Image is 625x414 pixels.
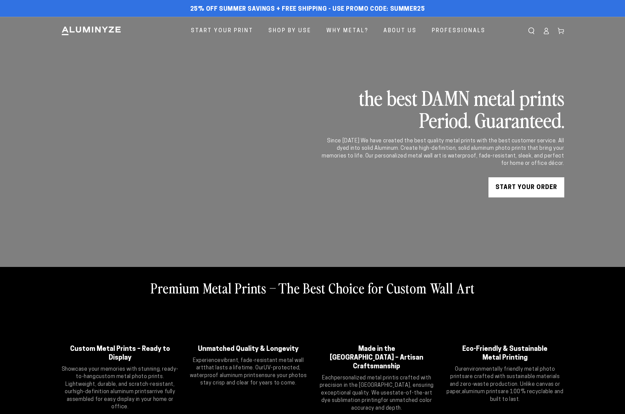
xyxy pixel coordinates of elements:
[334,375,395,381] strong: personalized metal print
[73,389,150,395] strong: high-definition aluminum prints
[383,26,417,36] span: About Us
[61,26,121,36] img: Aluminyze
[190,365,301,378] strong: UV-protected, waterproof aluminum prints
[462,389,501,395] strong: aluminum prints
[524,24,539,38] summary: Search our site
[321,22,373,40] a: Why Metal?
[326,345,428,371] h2: Made in the [GEOGRAPHIC_DATA] – Artisan Craftsmanship
[378,22,422,40] a: About Us
[488,177,564,197] a: START YOUR Order
[151,279,475,296] h2: Premium Metal Prints – The Best Choice for Custom Wall Art
[268,26,311,36] span: Shop By Use
[198,345,299,354] h2: Unmatched Quality & Longevity
[321,137,564,168] div: Since [DATE] We have created the best quality metal prints with the best customer service. All dy...
[69,345,171,362] h2: Custom Metal Prints – Ready to Display
[189,357,308,387] p: Experience that lasts a lifetime. Our ensure your photos stay crisp and clear for years to come.
[318,374,436,412] p: Each is crafted with precision in the [GEOGRAPHIC_DATA], ensuring exceptional quality. We use for...
[191,26,253,36] span: Start Your Print
[190,6,425,13] span: 25% off Summer Savings + Free Shipping - Use Promo Code: SUMMER25
[432,26,485,36] span: Professionals
[450,367,555,379] strong: environmentally friendly metal photo prints
[61,366,179,411] p: Showcase your memories with stunning, ready-to-hang . Lightweight, durable, and scratch-resistant...
[186,22,258,40] a: Start Your Print
[321,86,564,131] h2: the best DAMN metal prints Period. Guaranteed.
[454,345,556,362] h2: Eco-Friendly & Sustainable Metal Printing
[427,22,490,40] a: Professionals
[263,22,316,40] a: Shop By Use
[446,366,564,403] p: Our are crafted with sustainable materials and zero-waste production. Unlike canvas or paper, are...
[326,26,368,36] span: Why Metal?
[96,374,163,379] strong: custom metal photo prints
[196,358,304,371] strong: vibrant, fade-resistant metal wall art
